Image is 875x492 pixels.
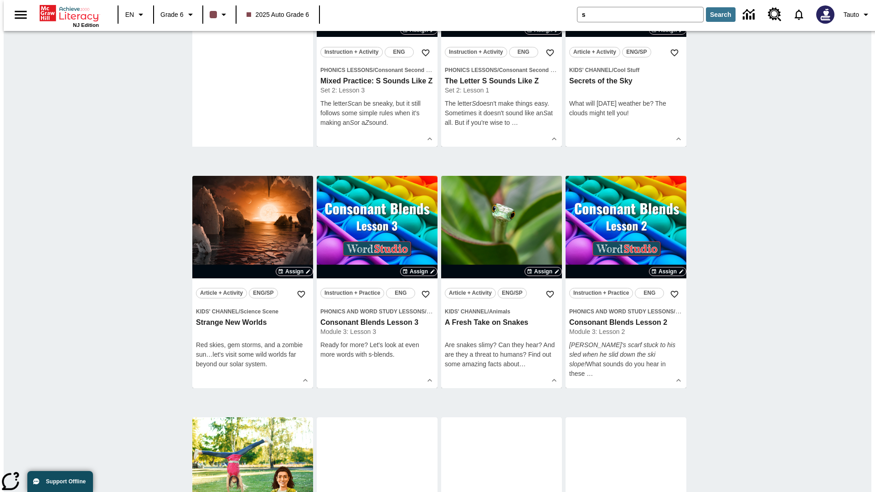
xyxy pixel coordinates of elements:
button: Grade: Grade 6, Select a grade [157,6,200,23]
p: What will [DATE] weather be? The clouds might tell you! [569,99,683,118]
button: Show Details [547,132,561,146]
button: Add to Favorites [666,286,683,302]
span: Phonics and Word Study Lessons [320,308,425,315]
div: lesson details [441,176,562,388]
button: Add to Favorites [542,286,558,302]
span: Instruction + Practice [573,288,629,298]
button: Assign Choose Dates [400,267,437,276]
em: S [472,100,476,107]
button: ENG [635,288,664,298]
button: Show Details [672,132,685,146]
span: Topic: Phonics Lessons/Consonant Second Sounds [320,65,434,75]
span: t [518,360,520,368]
button: ENG/SP [622,47,651,57]
span: ENG [518,47,530,57]
span: Consonant Blends [675,308,724,315]
button: Show Details [672,374,685,387]
input: search field [577,7,703,22]
span: Article + Activity [200,288,243,298]
span: NJ Edition [73,22,99,28]
button: Show Details [423,374,437,387]
span: Consonant Second Sounds [375,67,446,73]
span: Assign [410,267,428,276]
span: / [674,307,681,315]
h3: Consonant Blends Lesson 2 [569,318,683,328]
span: / [425,307,432,315]
span: Support Offline [46,478,86,485]
span: / [497,67,499,73]
div: Ready for more? Let's look at even more words with s-blends. [320,340,434,359]
h3: Consonant Blends Lesson 3 [320,318,434,328]
span: Topic: Kids' Channel/Science Scene [196,307,309,316]
span: / [488,308,489,315]
button: Show Details [423,132,437,146]
span: ENG [393,47,405,57]
span: Kids' Channel [569,67,612,73]
span: Consonant Blends [427,308,475,315]
em: S [543,109,547,117]
button: Show Details [299,374,312,387]
button: Instruction + Activity [445,47,507,57]
span: Kids' Channel [445,308,488,315]
button: Add to Favorites [417,286,434,302]
div: lesson details [317,176,437,388]
button: Assign Choose Dates [649,267,686,276]
h3: Secrets of the Sky [569,77,683,86]
span: Instruction + Practice [324,288,380,298]
span: Phonics Lessons [445,67,497,73]
div: Home [40,3,99,28]
span: Topic: Kids' Channel/Animals [445,307,558,316]
span: Assign [285,267,304,276]
span: Tauto [844,10,859,20]
button: Article + Activity [196,288,247,298]
button: ENG/SP [498,288,527,298]
p: The letter doesn't make things easy. Sometimes it doesn't sound like an at all. But if you're wis... [445,99,558,128]
span: / [373,67,374,73]
button: Class color is dark brown. Change class color [206,6,233,23]
button: ENG [386,288,415,298]
span: Consonant Second Sounds [499,67,571,73]
span: … [512,119,518,126]
span: ENG/SP [626,47,647,57]
span: Animals [489,308,510,315]
div: lesson details [566,176,686,388]
div: Red skies, gem storms, and a zombie sun…let's visit some wild worlds far beyond our solar system. [196,340,309,369]
button: Instruction + Practice [320,288,384,298]
button: Add to Favorites [666,45,683,61]
span: / [612,67,613,73]
em: [PERSON_NAME]'s scarf stuck to his sled when he slid down the ski slope! [569,341,675,368]
span: Article + Activity [449,288,492,298]
span: Topic: Phonics Lessons/Consonant Second Sounds [445,65,558,75]
span: Science Scene [240,308,278,315]
em: S [350,119,354,126]
a: Resource Center, Will open in new tab [762,2,787,27]
span: … [519,360,525,368]
a: Data Center [737,2,762,27]
span: Topic: Phonics and Word Study Lessons/Consonant Blends [320,307,434,316]
button: Article + Activity [569,47,620,57]
button: Show Details [547,374,561,387]
p: The letter can be sneaky, but it still follows some simple rules when it's making an or a sound. [320,99,434,128]
button: Article + Activity [445,288,496,298]
h3: A Fresh Take on Snakes [445,318,558,328]
div: lesson details [192,176,313,388]
a: Notifications [787,3,811,26]
button: Add to Favorites [417,45,434,61]
span: Article + Activity [573,47,616,57]
a: Home [40,4,99,22]
button: Profile/Settings [840,6,875,23]
button: Assign Choose Dates [276,267,313,276]
em: Z [365,119,369,126]
span: Instruction + Activity [324,47,379,57]
button: Support Offline [27,471,93,492]
button: Open side menu [7,1,34,28]
button: Select a new avatar [811,3,840,26]
span: / [239,308,240,315]
button: ENG [385,47,414,57]
img: Avatar [816,5,834,24]
span: … [587,370,593,377]
button: Instruction + Practice [569,288,633,298]
em: S [347,100,351,107]
button: Instruction + Activity [320,47,383,57]
button: Assign Choose Dates [525,267,562,276]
